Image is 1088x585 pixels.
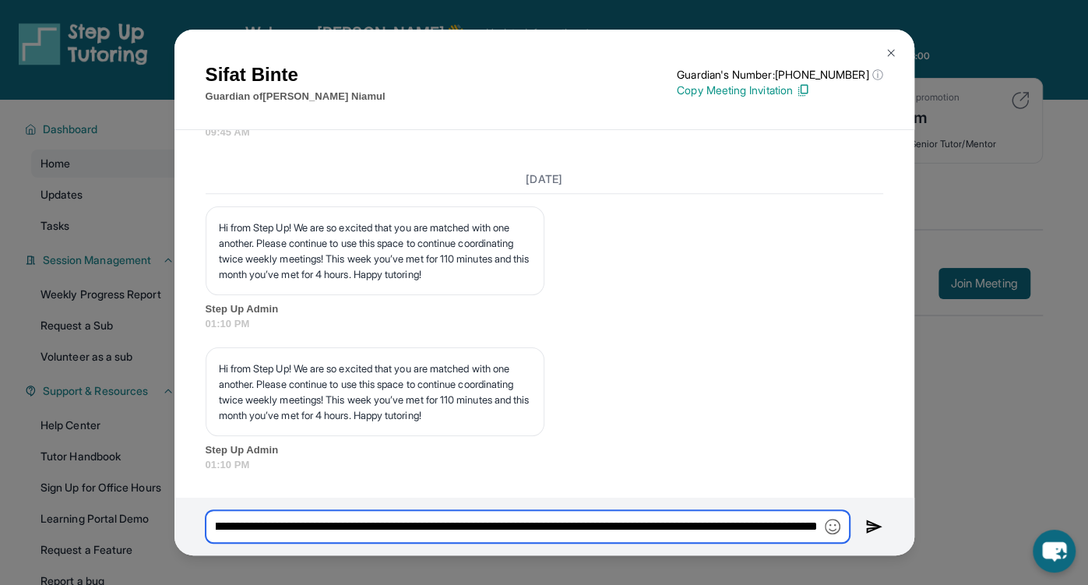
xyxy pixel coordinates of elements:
img: Emoji [825,519,840,534]
p: Copy Meeting Invitation [677,83,882,98]
h3: [DATE] [206,171,883,187]
button: chat-button [1033,530,1076,573]
span: ⓘ [871,67,882,83]
img: Close Icon [885,47,897,59]
img: Copy Icon [796,83,810,97]
span: 09:45 AM [206,125,883,140]
p: Hi from Step Up! We are so excited that you are matched with one another. Please continue to use ... [219,361,531,423]
p: Guardian of [PERSON_NAME] Niamul [206,89,386,104]
span: Step Up Admin [206,442,883,458]
span: 01:10 PM [206,457,883,473]
img: Send icon [865,517,883,536]
span: Step Up Admin [206,301,883,317]
span: 01:10 PM [206,316,883,332]
p: Hi from Step Up! We are so excited that you are matched with one another. Please continue to use ... [219,220,531,282]
p: Guardian's Number: [PHONE_NUMBER] [677,67,882,83]
h1: Sifat Binte [206,61,386,89]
